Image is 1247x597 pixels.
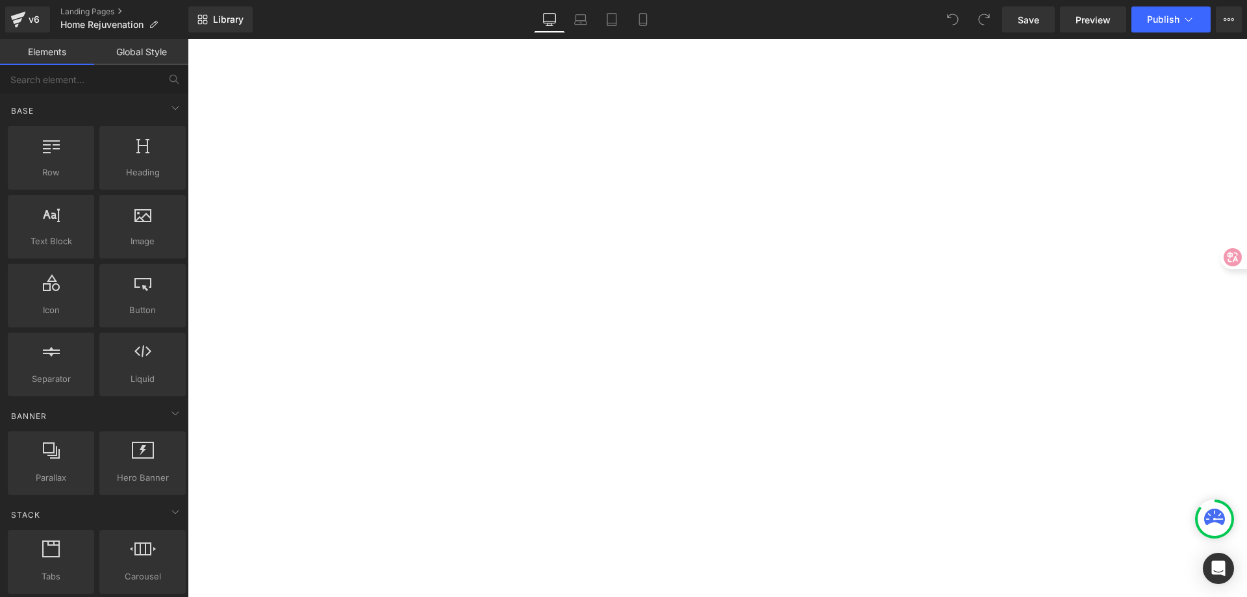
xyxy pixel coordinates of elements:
a: Preview [1060,6,1126,32]
a: Tablet [596,6,627,32]
span: Publish [1147,14,1179,25]
span: Save [1018,13,1039,27]
span: Stack [10,509,42,521]
span: Banner [10,410,48,422]
span: Home Rejuvenation [60,19,144,30]
span: Hero Banner [103,471,182,485]
button: More [1216,6,1242,32]
button: Undo [940,6,966,32]
a: v6 [5,6,50,32]
span: Carousel [103,570,182,583]
span: Tabs [12,570,90,583]
div: v6 [26,11,42,28]
span: Library [213,14,244,25]
span: Row [12,166,90,179]
span: Parallax [12,471,90,485]
a: New Library [188,6,253,32]
button: Redo [971,6,997,32]
span: Text Block [12,235,90,248]
span: Image [103,235,182,248]
span: Base [10,105,35,117]
span: Preview [1076,13,1111,27]
a: Landing Pages [60,6,188,17]
span: Icon [12,303,90,317]
button: Publish [1131,6,1211,32]
span: Heading [103,166,182,179]
a: Laptop [565,6,596,32]
span: Liquid [103,372,182,386]
a: Desktop [534,6,565,32]
div: Open Intercom Messenger [1203,553,1234,584]
a: Global Style [94,39,188,65]
a: Mobile [627,6,659,32]
span: Button [103,303,182,317]
span: Separator [12,372,90,386]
